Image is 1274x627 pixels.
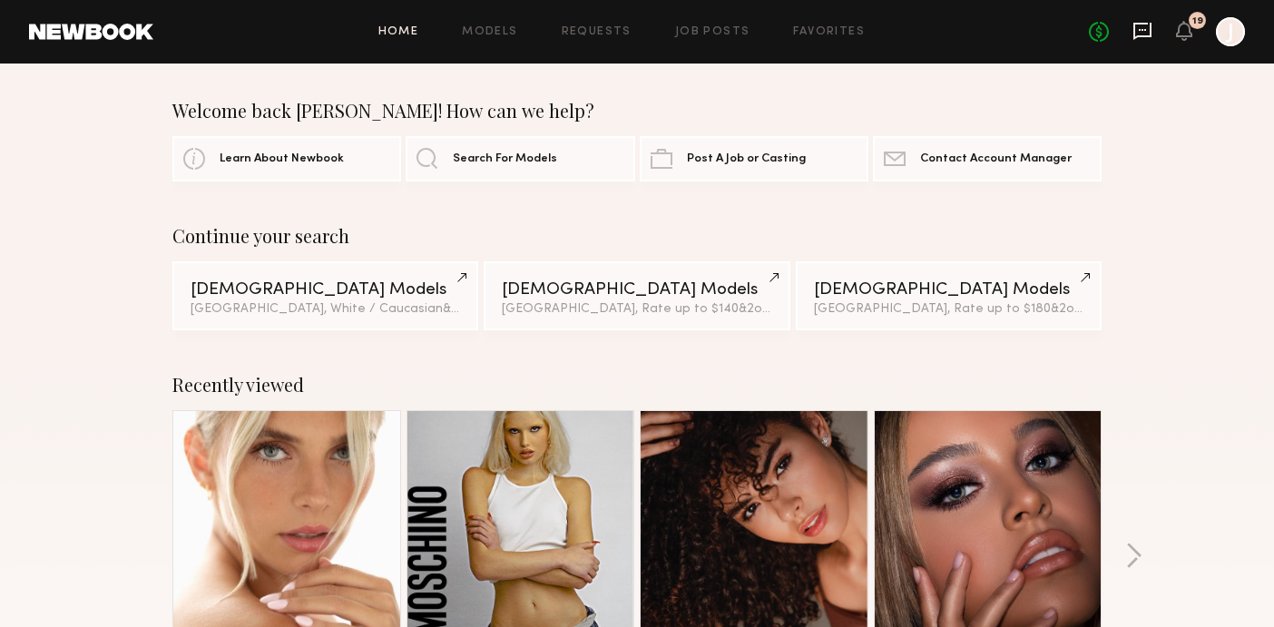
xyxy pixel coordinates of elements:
[378,26,419,38] a: Home
[453,153,557,165] span: Search For Models
[502,281,771,299] div: [DEMOGRAPHIC_DATA] Models
[191,281,460,299] div: [DEMOGRAPHIC_DATA] Models
[793,26,865,38] a: Favorites
[1051,303,1138,315] span: & 2 other filter s
[687,153,806,165] span: Post A Job or Casting
[484,261,789,330] a: [DEMOGRAPHIC_DATA] Models[GEOGRAPHIC_DATA], Rate up to $140&2other filters
[443,303,529,315] span: & 3 other filter s
[675,26,750,38] a: Job Posts
[1192,16,1203,26] div: 19
[172,261,478,330] a: [DEMOGRAPHIC_DATA] Models[GEOGRAPHIC_DATA], White / Caucasian&3other filters
[220,153,344,165] span: Learn About Newbook
[739,303,826,315] span: & 2 other filter s
[920,153,1072,165] span: Contact Account Manager
[172,100,1102,122] div: Welcome back [PERSON_NAME]! How can we help?
[172,374,1102,396] div: Recently viewed
[873,136,1102,181] a: Contact Account Manager
[640,136,868,181] a: Post A Job or Casting
[172,225,1102,247] div: Continue your search
[462,26,517,38] a: Models
[796,261,1102,330] a: [DEMOGRAPHIC_DATA] Models[GEOGRAPHIC_DATA], Rate up to $180&2other filters
[814,303,1083,316] div: [GEOGRAPHIC_DATA], Rate up to $180
[191,303,460,316] div: [GEOGRAPHIC_DATA], White / Caucasian
[1216,17,1245,46] a: J
[814,281,1083,299] div: [DEMOGRAPHIC_DATA] Models
[502,303,771,316] div: [GEOGRAPHIC_DATA], Rate up to $140
[406,136,634,181] a: Search For Models
[172,136,401,181] a: Learn About Newbook
[562,26,632,38] a: Requests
